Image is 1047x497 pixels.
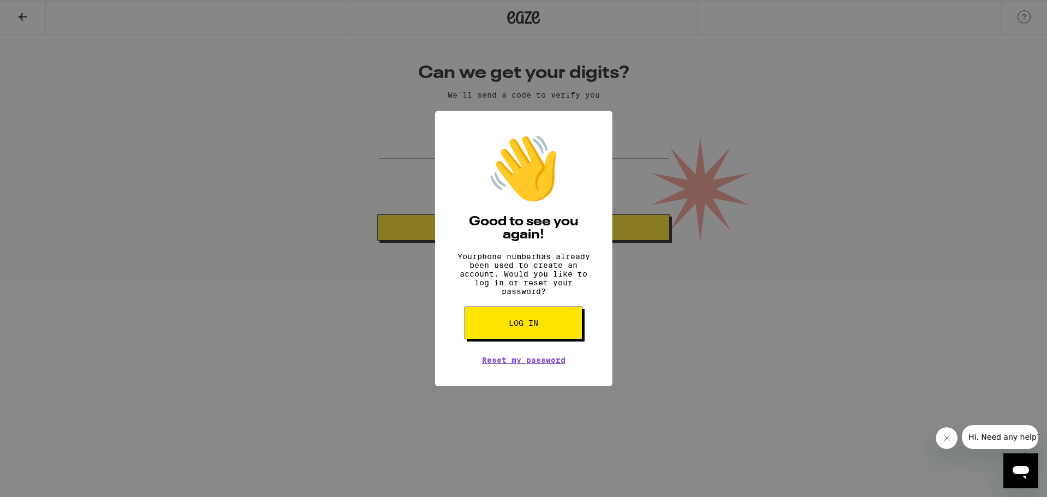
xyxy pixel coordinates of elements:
[452,215,596,242] h2: Good to see you again!
[482,356,565,364] a: Reset my password
[1003,453,1038,488] iframe: Button to launch messaging window
[962,425,1038,449] iframe: Message from company
[7,8,79,16] span: Hi. Need any help?
[485,133,562,205] div: 👋
[509,319,538,327] span: Log in
[936,427,958,449] iframe: Close message
[452,252,596,296] p: Your phone number has already been used to create an account. Would you like to log in or reset y...
[465,307,582,339] button: Log in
